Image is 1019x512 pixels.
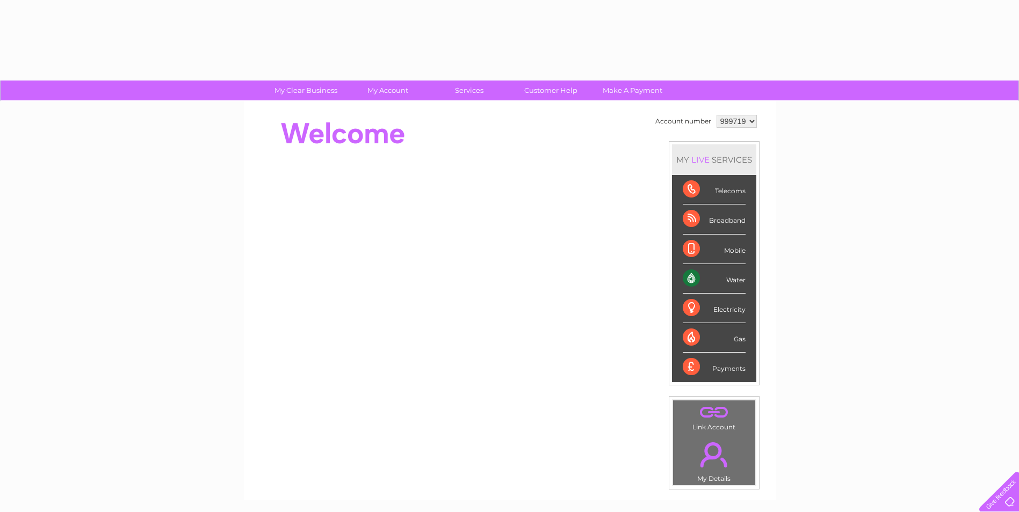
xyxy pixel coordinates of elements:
div: Mobile [683,235,746,264]
a: My Clear Business [262,81,350,100]
div: Gas [683,323,746,353]
div: LIVE [689,155,712,165]
a: My Account [343,81,432,100]
div: Water [683,264,746,294]
td: Link Account [673,400,756,434]
div: MY SERVICES [672,144,756,175]
a: . [676,403,753,422]
td: Account number [653,112,714,130]
td: My Details [673,433,756,486]
a: Services [425,81,514,100]
div: Electricity [683,294,746,323]
div: Telecoms [683,175,746,204]
a: . [676,436,753,473]
div: Broadband [683,204,746,234]
div: Payments [683,353,746,382]
a: Make A Payment [588,81,677,100]
a: Customer Help [507,81,595,100]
